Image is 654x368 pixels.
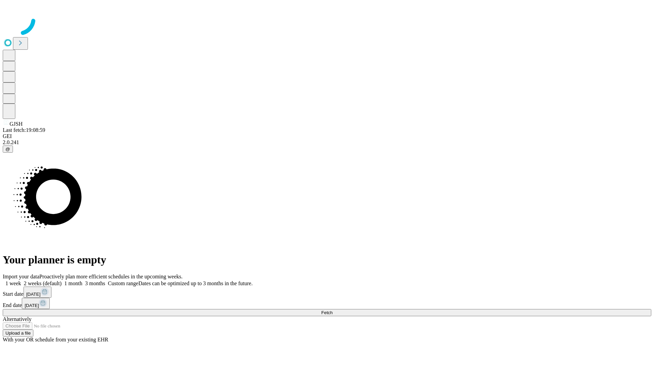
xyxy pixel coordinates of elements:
[24,280,62,286] span: 2 weeks (default)
[321,310,332,315] span: Fetch
[25,303,39,308] span: [DATE]
[5,147,10,152] span: @
[64,280,82,286] span: 1 month
[3,329,33,337] button: Upload a file
[3,298,651,309] div: End date
[3,274,40,279] span: Import your data
[40,274,183,279] span: Proactively plan more efficient schedules in the upcoming weeks.
[138,280,252,286] span: Dates can be optimized up to 3 months in the future.
[3,133,651,139] div: GEI
[3,337,108,342] span: With your OR schedule from your existing EHR
[85,280,105,286] span: 3 months
[22,298,50,309] button: [DATE]
[3,127,45,133] span: Last fetch: 19:08:59
[3,309,651,316] button: Fetch
[3,316,31,322] span: Alternatively
[3,254,651,266] h1: Your planner is empty
[3,287,651,298] div: Start date
[5,280,21,286] span: 1 week
[3,145,13,153] button: @
[10,121,22,127] span: GJSH
[26,292,41,297] span: [DATE]
[108,280,138,286] span: Custom range
[24,287,51,298] button: [DATE]
[3,139,651,145] div: 2.0.241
